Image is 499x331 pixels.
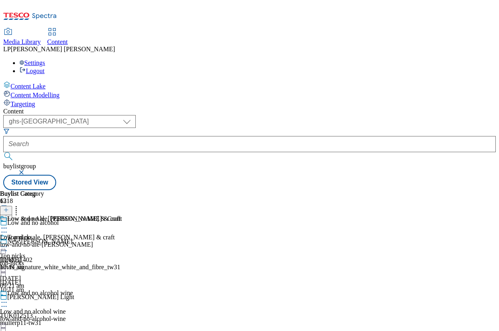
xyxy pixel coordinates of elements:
div: Low and no ale, [PERSON_NAME] & craft [7,215,122,222]
button: Stored View [3,175,56,190]
span: Targeting [11,101,35,107]
a: Content [47,29,68,46]
div: Content [3,108,496,115]
input: Search [3,136,496,152]
span: Media Library [3,38,41,45]
div: Low and no alcohol wine [7,289,73,297]
a: Media Library [3,29,41,46]
a: Content Lake [3,81,496,90]
span: LP [3,46,11,52]
span: buylistgroup [3,163,36,170]
a: Targeting [3,99,496,108]
span: Content Lake [11,83,46,90]
svg: Search Filters [3,128,10,134]
a: Logout [19,67,44,74]
span: [PERSON_NAME] [PERSON_NAME] [11,46,115,52]
a: Content Modelling [3,90,496,99]
a: Settings [19,59,45,66]
span: Content [47,38,68,45]
span: Content Modelling [11,92,59,98]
